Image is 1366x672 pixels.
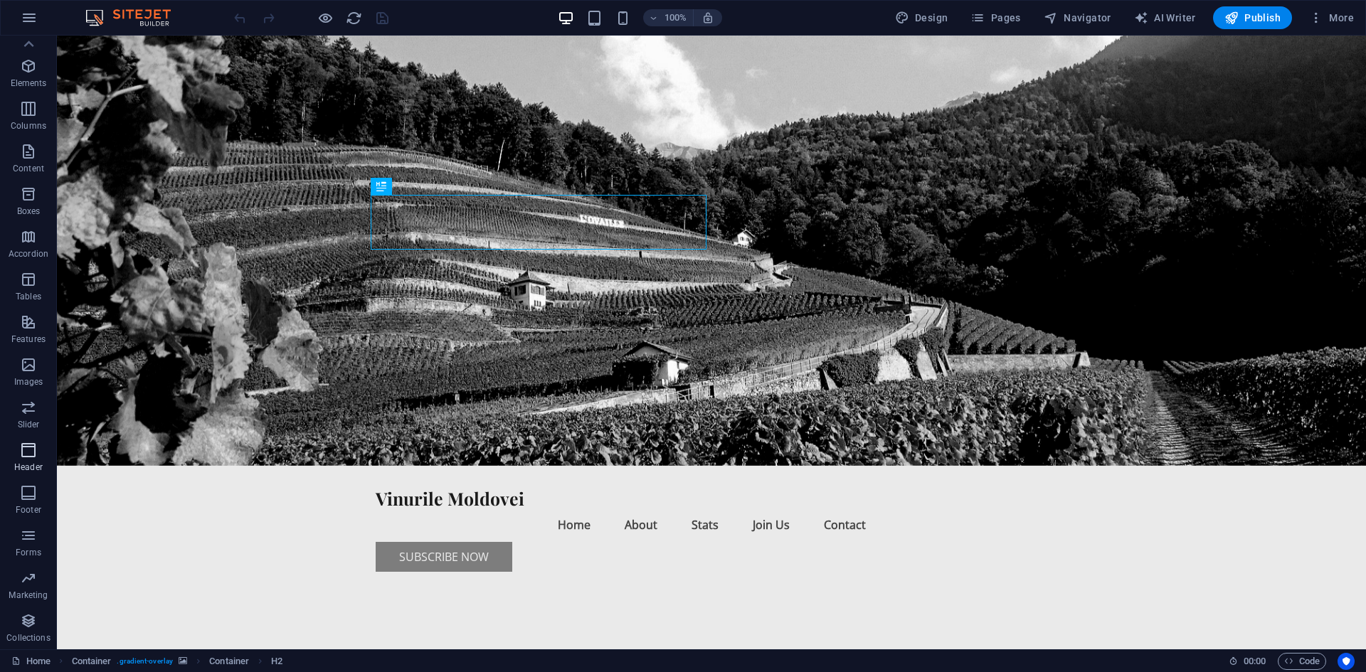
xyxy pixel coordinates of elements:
[1244,653,1266,670] span: 00 00
[11,78,47,89] p: Elements
[82,9,189,26] img: Editor Logo
[1229,653,1266,670] h6: Session time
[14,462,43,473] p: Header
[11,334,46,345] p: Features
[665,9,687,26] h6: 100%
[11,653,51,670] a: Click to cancel selection. Double-click to open Pages
[889,6,954,29] button: Design
[13,163,44,174] p: Content
[1303,6,1360,29] button: More
[1128,6,1202,29] button: AI Writer
[16,504,41,516] p: Footer
[1224,11,1281,25] span: Publish
[1044,11,1111,25] span: Navigator
[346,10,362,26] i: Reload page
[345,9,362,26] button: reload
[6,632,50,644] p: Collections
[209,653,249,670] span: Click to select. Double-click to edit
[643,9,694,26] button: 100%
[9,248,48,260] p: Accordion
[889,6,954,29] div: Design (Ctrl+Alt+Y)
[16,291,41,302] p: Tables
[317,9,334,26] button: Click here to leave preview mode and continue editing
[18,419,40,430] p: Slider
[17,206,41,217] p: Boxes
[1134,11,1196,25] span: AI Writer
[1038,6,1117,29] button: Navigator
[1213,6,1292,29] button: Publish
[1278,653,1326,670] button: Code
[72,653,112,670] span: Click to select. Double-click to edit
[16,547,41,558] p: Forms
[271,653,282,670] span: Click to select. Double-click to edit
[970,11,1020,25] span: Pages
[117,653,173,670] span: . gradient-overlay
[72,653,283,670] nav: breadcrumb
[11,120,46,132] p: Columns
[965,6,1026,29] button: Pages
[9,590,48,601] p: Marketing
[179,657,187,665] i: This element contains a background
[701,11,714,24] i: On resize automatically adjust zoom level to fit chosen device.
[1254,656,1256,666] span: :
[14,376,43,388] p: Images
[1309,11,1354,25] span: More
[1338,653,1355,670] button: Usercentrics
[1284,653,1320,670] span: Code
[895,11,948,25] span: Design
